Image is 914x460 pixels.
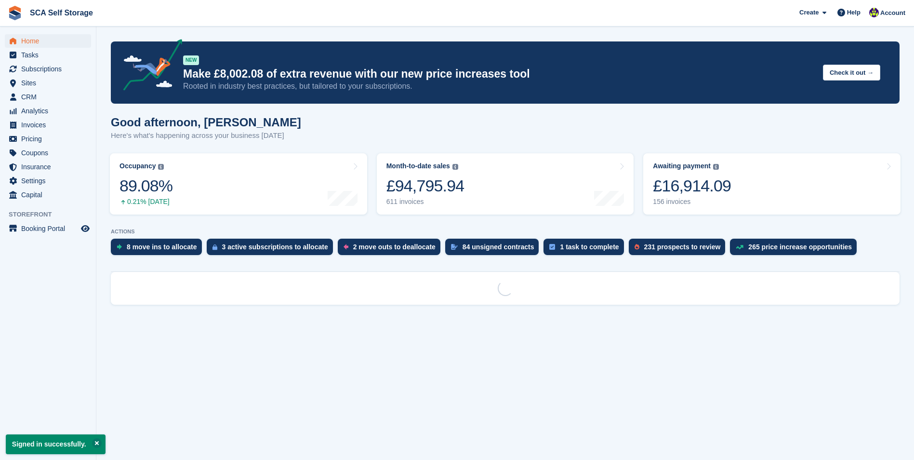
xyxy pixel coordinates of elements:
a: menu [5,188,91,202]
span: Account [880,8,905,18]
span: Analytics [21,104,79,118]
div: Month-to-date sales [386,162,450,170]
div: £16,914.09 [653,176,731,196]
div: £94,795.94 [386,176,464,196]
div: 265 price increase opportunities [748,243,852,251]
a: menu [5,146,91,160]
span: Coupons [21,146,79,160]
img: prospect-51fa495bee0391a8d652442698ab0144808aea92771e9ea1ae160a38d050c398.svg [635,244,639,250]
p: Signed in successfully. [6,434,106,454]
img: Thomas Webb [869,8,879,17]
a: 1 task to complete [543,239,628,260]
div: Occupancy [119,162,156,170]
div: NEW [183,55,199,65]
img: icon-info-grey-7440780725fd019a000dd9b08b2336e03edf1995a4989e88bcd33f0948082b44.svg [452,164,458,170]
a: 2 move outs to deallocate [338,239,445,260]
span: Tasks [21,48,79,62]
span: Settings [21,174,79,188]
p: Make £8,002.08 of extra revenue with our new price increases tool [183,67,815,81]
img: move_ins_to_allocate_icon-fdf77a2bb77ea45bf5b3d319d69a93e2d87916cf1d5bf7949dd705db3b84f3ca.svg [117,244,122,250]
div: 8 move ins to allocate [127,243,197,251]
div: 84 unsigned contracts [463,243,534,251]
p: Here's what's happening across your business [DATE] [111,130,301,141]
img: price_increase_opportunities-93ffe204e8149a01c8c9dc8f82e8f89637d9d84a8eef4429ea346261dce0b2c0.svg [736,245,743,249]
a: menu [5,222,91,235]
span: Help [847,8,861,17]
span: Invoices [21,118,79,132]
img: icon-info-grey-7440780725fd019a000dd9b08b2336e03edf1995a4989e88bcd33f0948082b44.svg [713,164,719,170]
button: Check it out → [823,65,880,81]
a: menu [5,76,91,90]
a: Awaiting payment £16,914.09 156 invoices [643,153,901,215]
span: Sites [21,76,79,90]
a: menu [5,118,91,132]
a: menu [5,132,91,146]
p: Rooted in industry best practices, but tailored to your subscriptions. [183,81,815,92]
p: ACTIONS [111,229,900,235]
a: menu [5,104,91,118]
img: icon-info-grey-7440780725fd019a000dd9b08b2336e03edf1995a4989e88bcd33f0948082b44.svg [158,164,164,170]
span: Create [799,8,819,17]
span: CRM [21,90,79,104]
a: 8 move ins to allocate [111,239,207,260]
div: 0.21% [DATE] [119,198,172,206]
div: 156 invoices [653,198,731,206]
a: 231 prospects to review [629,239,730,260]
img: active_subscription_to_allocate_icon-d502201f5373d7db506a760aba3b589e785aa758c864c3986d89f69b8ff3... [212,244,217,250]
a: 3 active subscriptions to allocate [207,239,338,260]
span: Insurance [21,160,79,174]
div: 1 task to complete [560,243,619,251]
a: SCA Self Storage [26,5,97,21]
div: 611 invoices [386,198,464,206]
div: 231 prospects to review [644,243,721,251]
span: Home [21,34,79,48]
span: Storefront [9,210,96,219]
a: Month-to-date sales £94,795.94 611 invoices [377,153,634,215]
a: menu [5,34,91,48]
a: Preview store [79,223,91,234]
div: 89.08% [119,176,172,196]
span: Pricing [21,132,79,146]
a: menu [5,48,91,62]
span: Booking Portal [21,222,79,235]
a: menu [5,160,91,174]
h1: Good afternoon, [PERSON_NAME] [111,116,301,129]
a: Occupancy 89.08% 0.21% [DATE] [110,153,367,215]
a: menu [5,90,91,104]
span: Subscriptions [21,62,79,76]
img: contract_signature_icon-13c848040528278c33f63329250d36e43548de30e8caae1d1a13099fd9432cc5.svg [451,244,458,250]
a: 84 unsigned contracts [445,239,544,260]
div: Awaiting payment [653,162,711,170]
a: menu [5,174,91,188]
img: task-75834270c22a3079a89374b754ae025e5fb1db73e45f91037f5363f120a921f8.svg [549,244,555,250]
img: move_outs_to_deallocate_icon-f764333ba52eb49d3ac5e1228854f67142a1ed5810a6f6cc68b1a99e826820c5.svg [344,244,348,250]
span: Capital [21,188,79,202]
a: 265 price increase opportunities [730,239,861,260]
img: price-adjustments-announcement-icon-8257ccfd72463d97f412b2fc003d46551f7dbcb40ab6d574587a9cd5c0d94... [115,39,183,94]
a: menu [5,62,91,76]
div: 3 active subscriptions to allocate [222,243,328,251]
div: 2 move outs to deallocate [353,243,436,251]
img: stora-icon-8386f47178a22dfd0bd8f6a31ec36ba5ce8667c1dd55bd0f319d3a0aa187defe.svg [8,6,22,20]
